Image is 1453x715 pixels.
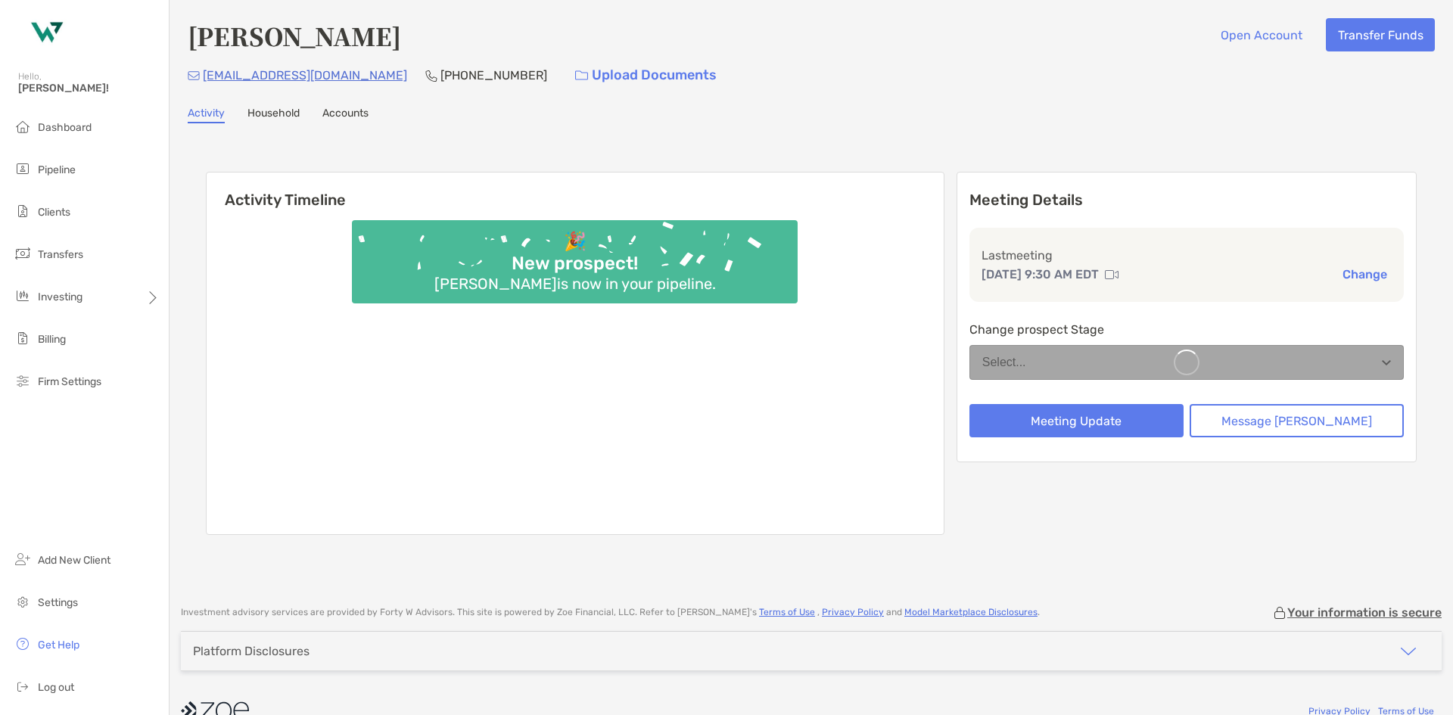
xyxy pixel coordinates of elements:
span: Log out [38,681,74,694]
p: Meeting Details [969,191,1404,210]
span: Pipeline [38,163,76,176]
img: add_new_client icon [14,550,32,568]
p: Your information is secure [1287,605,1442,620]
p: [DATE] 9:30 AM EDT [982,265,1099,284]
p: Change prospect Stage [969,320,1404,339]
img: transfers icon [14,244,32,263]
span: Settings [38,596,78,609]
a: Accounts [322,107,369,123]
button: Message [PERSON_NAME] [1190,404,1404,437]
p: [PHONE_NUMBER] [440,66,547,85]
span: Billing [38,333,66,346]
div: New prospect! [506,253,644,275]
img: clients icon [14,202,32,220]
img: investing icon [14,287,32,305]
span: Get Help [38,639,79,651]
span: Clients [38,206,70,219]
p: Last meeting [982,246,1392,265]
a: Upload Documents [565,59,726,92]
img: Email Icon [188,71,200,80]
button: Transfer Funds [1326,18,1435,51]
button: Open Account [1209,18,1314,51]
img: button icon [575,70,588,81]
img: dashboard icon [14,117,32,135]
span: Firm Settings [38,375,101,388]
h4: [PERSON_NAME] [188,18,401,53]
span: Transfers [38,248,83,261]
img: icon arrow [1399,642,1417,661]
a: Activity [188,107,225,123]
img: firm-settings icon [14,371,32,390]
a: Household [247,107,300,123]
div: Platform Disclosures [193,644,310,658]
button: Change [1338,266,1392,282]
div: 🎉 [558,231,593,253]
img: pipeline icon [14,160,32,178]
img: settings icon [14,592,32,611]
span: Add New Client [38,554,110,567]
a: Terms of Use [759,607,815,617]
img: communication type [1105,269,1119,281]
p: [EMAIL_ADDRESS][DOMAIN_NAME] [203,66,407,85]
h6: Activity Timeline [207,173,944,209]
p: Investment advisory services are provided by Forty W Advisors . This site is powered by Zoe Finan... [181,607,1040,618]
img: get-help icon [14,635,32,653]
img: billing icon [14,329,32,347]
a: Privacy Policy [822,607,884,617]
img: logout icon [14,677,32,695]
img: Phone Icon [425,70,437,82]
img: Zoe Logo [18,6,73,61]
span: Dashboard [38,121,92,134]
button: Meeting Update [969,404,1184,437]
a: Model Marketplace Disclosures [904,607,1038,617]
div: [PERSON_NAME] is now in your pipeline. [428,275,722,293]
span: [PERSON_NAME]! [18,82,160,95]
span: Investing [38,291,82,303]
